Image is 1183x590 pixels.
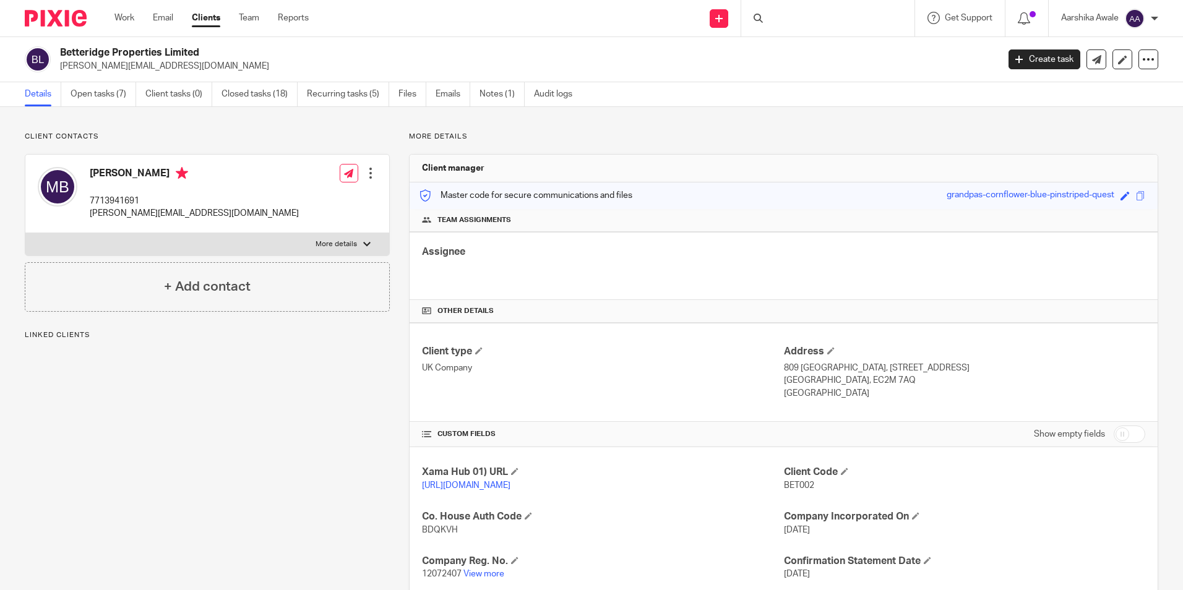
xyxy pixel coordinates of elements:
p: 7713941691 [90,195,299,207]
a: Create task [1009,49,1080,69]
span: Edit Client Code [841,468,848,475]
span: [DATE] [784,526,810,534]
a: Clients [192,12,220,24]
h4: Client Code [784,466,1145,479]
p: More details [409,132,1158,142]
span: BDQKVH [422,526,458,534]
span: [DATE] [784,570,810,578]
span: Edit Co. House Auth Code [525,512,532,519]
a: Details [25,82,61,106]
span: Get Support [945,14,992,22]
p: [GEOGRAPHIC_DATA], EC2M 7AQ [784,374,1145,387]
a: Emails [436,82,470,106]
a: [URL][DOMAIN_NAME] [422,481,510,490]
a: Open tasks (7) [71,82,136,106]
p: [PERSON_NAME][EMAIL_ADDRESS][DOMAIN_NAME] [90,207,299,220]
img: Pixie [25,10,87,27]
h4: Client type [422,345,783,358]
h4: + Add contact [164,277,251,296]
img: svg%3E [38,167,77,207]
a: Team [239,12,259,24]
a: Reports [278,12,309,24]
p: Master code for secure communications and files [419,189,632,202]
p: [GEOGRAPHIC_DATA] [784,387,1145,400]
span: Edit code [1121,191,1130,200]
a: Recurring tasks (5) [307,82,389,106]
a: Send new email [1086,49,1106,69]
span: Assignee [422,247,465,257]
a: Work [114,12,134,24]
div: grandpas-cornflower-blue-pinstriped-quest [947,189,1114,203]
a: View more [463,570,504,578]
span: Change Client type [475,347,483,354]
a: Notes (1) [480,82,525,106]
span: Edit Company Incorporated On [912,512,919,519]
a: Files [398,82,426,106]
p: UK Company [422,362,783,374]
span: Copy to clipboard [1136,191,1145,200]
a: Audit logs [534,82,582,106]
p: Client contacts [25,132,390,142]
a: Client tasks (0) [145,82,212,106]
span: 12072407 [422,570,462,578]
span: Edit Company Reg. No. [511,557,518,564]
label: Show empty fields [1034,428,1105,440]
h4: CUSTOM FIELDS [422,429,783,439]
img: svg%3E [25,46,51,72]
h3: Client manager [422,162,484,174]
span: Team assignments [437,215,511,225]
span: Other details [437,306,494,316]
p: [PERSON_NAME][EMAIL_ADDRESS][DOMAIN_NAME] [60,60,990,72]
span: Edit Xama Hub 01) URL [511,468,518,475]
h2: Betteridge Properties Limited [60,46,804,59]
h4: Co. House Auth Code [422,510,783,523]
a: Email [153,12,173,24]
p: Aarshika Awale [1061,12,1119,24]
h4: Confirmation Statement Date [784,555,1145,568]
i: Primary [176,167,188,179]
span: Edit Address [827,347,835,354]
h4: Company Incorporated On [784,510,1145,523]
h4: [PERSON_NAME] [90,167,299,182]
a: Edit client [1112,49,1132,69]
img: svg%3E [1125,9,1145,28]
h4: Company Reg. No. [422,555,783,568]
a: Closed tasks (18) [222,82,298,106]
span: BET002 [784,481,814,490]
span: Edit Confirmation Statement Date [924,557,931,564]
p: Linked clients [25,330,390,340]
h4: Address [784,345,1145,358]
p: More details [316,239,357,249]
h4: Xama Hub 01) URL [422,466,783,479]
p: 809 [GEOGRAPHIC_DATA], [STREET_ADDRESS] [784,362,1145,374]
